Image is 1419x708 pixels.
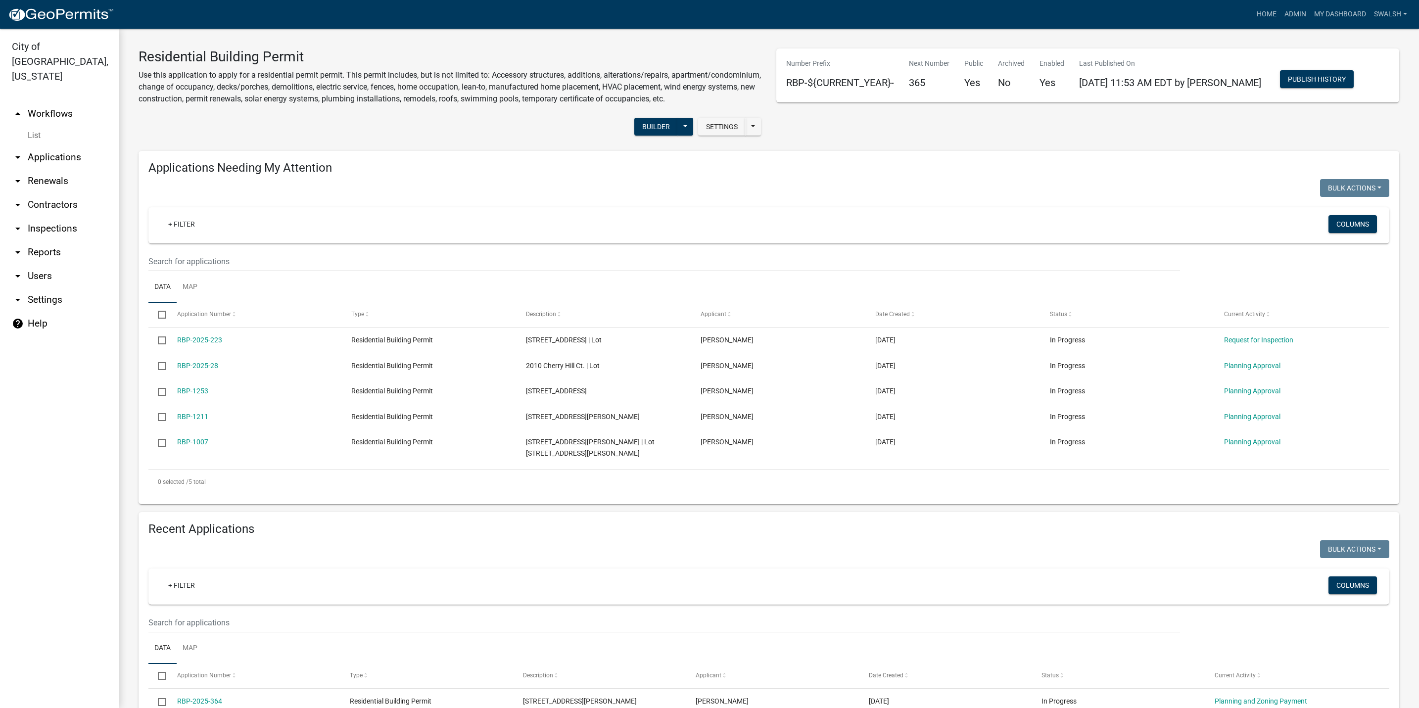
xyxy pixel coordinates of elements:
[701,413,754,421] span: Madison McGuigan
[351,311,364,318] span: Type
[1079,77,1261,89] span: [DATE] 11:53 AM EDT by [PERSON_NAME]
[701,311,726,318] span: Applicant
[523,672,553,679] span: Description
[148,251,1180,272] input: Search for applications
[1215,697,1307,705] a: Planning and Zoning Payment
[160,215,203,233] a: + Filter
[177,362,218,370] a: RBP-2025-28
[696,672,721,679] span: Applicant
[869,697,889,705] span: 09/23/2025
[634,118,678,136] button: Builder
[998,77,1025,89] h5: No
[701,387,754,395] span: Robyn Wall
[875,413,896,421] span: 06/14/2024
[177,387,208,395] a: RBP-1253
[701,336,754,344] span: Shelby Walsh
[158,478,189,485] span: 0 selected /
[875,362,896,370] span: 01/29/2025
[1041,672,1059,679] span: Status
[701,362,754,370] span: Danielle M. Bowen
[1224,362,1280,370] a: Planning Approval
[909,58,949,69] p: Next Number
[1224,387,1280,395] a: Planning Approval
[517,303,691,327] datatable-header-cell: Description
[1040,303,1215,327] datatable-header-cell: Status
[1224,311,1265,318] span: Current Activity
[523,697,637,705] span: 7986 Stacy Springs Boulevard | Lot 507
[1224,413,1280,421] a: Planning Approval
[691,303,866,327] datatable-header-cell: Applicant
[909,77,949,89] h5: 365
[1320,179,1389,197] button: Bulk Actions
[1041,697,1077,705] span: In Progress
[351,387,433,395] span: Residential Building Permit
[12,294,24,306] i: arrow_drop_down
[12,175,24,187] i: arrow_drop_down
[177,438,208,446] a: RBP-1007
[875,311,910,318] span: Date Created
[148,272,177,303] a: Data
[1050,362,1085,370] span: In Progress
[786,77,894,89] h5: RBP-${CURRENT_YEAR}-
[148,633,177,664] a: Data
[340,664,514,688] datatable-header-cell: Type
[351,438,433,446] span: Residential Building Permit
[866,303,1041,327] datatable-header-cell: Date Created
[177,311,231,318] span: Application Number
[167,303,342,327] datatable-header-cell: Application Number
[351,413,433,421] span: Residential Building Permit
[1280,5,1310,24] a: Admin
[177,697,222,705] a: RBP-2025-364
[1050,311,1067,318] span: Status
[148,664,167,688] datatable-header-cell: Select
[351,362,433,370] span: Residential Building Permit
[167,664,340,688] datatable-header-cell: Application Number
[12,223,24,235] i: arrow_drop_down
[686,664,859,688] datatable-header-cell: Applicant
[148,613,1180,633] input: Search for applications
[526,362,600,370] span: 2010 Cherry Hill Ct. | Lot
[1215,303,1389,327] datatable-header-cell: Current Activity
[12,246,24,258] i: arrow_drop_down
[526,387,587,395] span: 5500 Buckthorne Dr | Lot
[696,697,749,705] span: Kurt Maier
[177,672,231,679] span: Application Number
[1050,413,1085,421] span: In Progress
[526,311,556,318] span: Description
[12,318,24,330] i: help
[177,413,208,421] a: RBP-1211
[139,69,761,105] p: Use this application to apply for a residential permit permit. This permit includes, but is not l...
[698,118,746,136] button: Settings
[1032,664,1205,688] datatable-header-cell: Status
[869,672,903,679] span: Date Created
[859,664,1032,688] datatable-header-cell: Date Created
[1224,438,1280,446] a: Planning Approval
[1050,387,1085,395] span: In Progress
[1040,77,1064,89] h5: Yes
[1328,215,1377,233] button: Columns
[875,387,896,395] span: 07/16/2024
[12,199,24,211] i: arrow_drop_down
[1224,336,1293,344] a: Request for Inspection
[160,576,203,594] a: + Filter
[139,48,761,65] h3: Residential Building Permit
[342,303,517,327] datatable-header-cell: Type
[1280,70,1354,88] button: Publish History
[148,303,167,327] datatable-header-cell: Select
[350,672,363,679] span: Type
[964,58,983,69] p: Public
[177,633,203,664] a: Map
[1310,5,1370,24] a: My Dashboard
[513,664,686,688] datatable-header-cell: Description
[1320,540,1389,558] button: Bulk Actions
[526,336,602,344] span: 924 Meigs Avenue | Lot
[1280,76,1354,84] wm-modal-confirm: Workflow Publish History
[177,336,222,344] a: RBP-2025-223
[786,58,894,69] p: Number Prefix
[12,108,24,120] i: arrow_drop_up
[1370,5,1411,24] a: swalsh
[1040,58,1064,69] p: Enabled
[964,77,983,89] h5: Yes
[351,336,433,344] span: Residential Building Permit
[1050,336,1085,344] span: In Progress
